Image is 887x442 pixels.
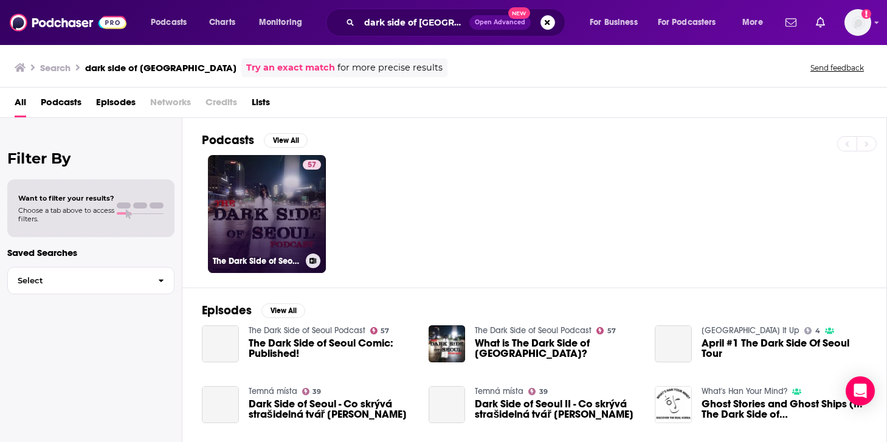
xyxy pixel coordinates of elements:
[249,399,414,420] a: Dark Side of Seoul - Co skrývá strašidelná tvář města
[252,92,270,117] a: Lists
[202,303,305,318] a: EpisodesView All
[475,325,592,336] a: The Dark Side of Seoul Podcast
[861,9,871,19] svg: Add a profile image
[205,92,237,117] span: Credits
[429,325,466,362] img: What is The Dark Side of Seoul?
[249,399,414,420] span: Dark Side of Seoul - Co skrývá strašidelná tvář [PERSON_NAME]
[702,386,787,396] a: What's Han Your Mind?
[702,399,867,420] span: Ghost Stories and Ghost Ships (ft. The Dark Side of [GEOGRAPHIC_DATA])
[209,14,235,31] span: Charts
[475,19,525,26] span: Open Advanced
[381,328,389,334] span: 57
[202,133,254,148] h2: Podcasts
[475,338,640,359] span: What is The Dark Side of [GEOGRAPHIC_DATA]?
[469,15,531,30] button: Open AdvancedNew
[41,92,81,117] a: Podcasts
[308,159,316,171] span: 57
[846,376,875,406] div: Open Intercom Messenger
[213,256,301,266] h3: The Dark Side of Seoul Podcast
[702,338,867,359] a: April #1 The Dark Side Of Seoul Tour
[475,399,640,420] span: Dark Side of Seoul II - Co skrývá strašidelná tvář [PERSON_NAME]
[249,338,414,359] a: The Dark Side of Seoul Comic: Published!
[202,325,239,362] a: The Dark Side of Seoul Comic: Published!
[302,388,322,395] a: 39
[96,92,136,117] a: Episodes
[702,399,867,420] a: Ghost Stories and Ghost Ships (ft. The Dark Side of Seoul)
[201,13,243,32] a: Charts
[844,9,871,36] img: User Profile
[734,13,778,32] button: open menu
[844,9,871,36] button: Show profile menu
[807,63,868,73] button: Send feedback
[85,62,236,74] h3: dark side of [GEOGRAPHIC_DATA]
[475,386,523,396] a: Temná místa
[596,327,616,334] a: 57
[7,247,174,258] p: Saved Searches
[208,155,326,273] a: 57The Dark Side of Seoul Podcast
[337,9,577,36] div: Search podcasts, credits, & more...
[151,14,187,31] span: Podcasts
[804,327,820,334] a: 4
[581,13,653,32] button: open menu
[249,325,365,336] a: The Dark Side of Seoul Podcast
[370,327,390,334] a: 57
[40,62,71,74] h3: Search
[811,12,830,33] a: Show notifications dropdown
[246,61,335,75] a: Try an exact match
[261,303,305,318] button: View All
[844,9,871,36] span: Logged in as RebeccaThomas9000
[7,150,174,167] h2: Filter By
[475,338,640,359] a: What is The Dark Side of Seoul?
[202,303,252,318] h2: Episodes
[337,61,443,75] span: for more precise results
[590,14,638,31] span: For Business
[250,13,318,32] button: open menu
[202,386,239,423] a: Dark Side of Seoul - Co skrývá strašidelná tvář města
[264,133,308,148] button: View All
[508,7,530,19] span: New
[429,386,466,423] a: Dark Side of Seoul II - Co skrývá strašidelná tvář města
[607,328,616,334] span: 57
[702,325,799,336] a: Seoul It Up
[658,14,716,31] span: For Podcasters
[18,206,114,223] span: Choose a tab above to access filters.
[142,13,202,32] button: open menu
[15,92,26,117] a: All
[303,160,321,170] a: 57
[259,14,302,31] span: Monitoring
[7,267,174,294] button: Select
[18,194,114,202] span: Want to filter your results?
[312,389,321,395] span: 39
[359,13,469,32] input: Search podcasts, credits, & more...
[650,13,734,32] button: open menu
[8,277,148,285] span: Select
[150,92,191,117] span: Networks
[528,388,548,395] a: 39
[655,325,692,362] a: April #1 The Dark Side Of Seoul Tour
[475,399,640,420] a: Dark Side of Seoul II - Co skrývá strašidelná tvář města
[202,133,308,148] a: PodcastsView All
[10,11,126,34] img: Podchaser - Follow, Share and Rate Podcasts
[539,389,548,395] span: 39
[815,328,820,334] span: 4
[655,386,692,423] img: Ghost Stories and Ghost Ships (ft. The Dark Side of Seoul)
[742,14,763,31] span: More
[781,12,801,33] a: Show notifications dropdown
[249,386,297,396] a: Temná místa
